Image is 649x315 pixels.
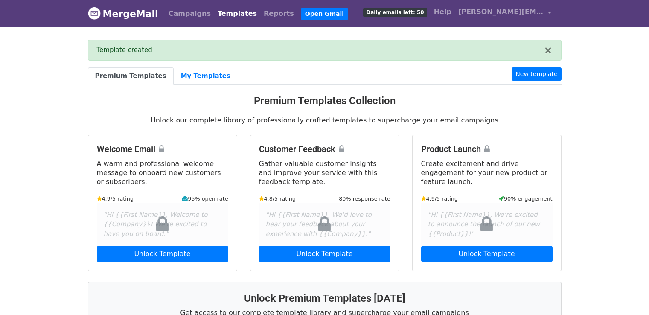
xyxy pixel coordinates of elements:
[88,5,158,23] a: MergeMail
[97,195,134,203] small: 4.9/5 rating
[99,292,551,305] h3: Unlock Premium Templates [DATE]
[421,246,553,262] a: Unlock Template
[259,195,296,203] small: 4.8/5 rating
[499,195,553,203] small: 90% engagement
[182,195,228,203] small: 95% open rate
[421,195,458,203] small: 4.9/5 rating
[458,7,544,17] span: [PERSON_NAME][EMAIL_ADDRESS][DOMAIN_NAME]
[431,3,455,20] a: Help
[88,95,562,107] h3: Premium Templates Collection
[259,144,390,154] h4: Customer Feedback
[260,5,297,22] a: Reports
[88,7,101,20] img: MergeMail logo
[360,3,430,20] a: Daily emails left: 50
[301,8,348,20] a: Open Gmail
[214,5,260,22] a: Templates
[363,8,427,17] span: Daily emails left: 50
[544,45,552,55] button: ×
[174,67,238,85] a: My Templates
[455,3,555,23] a: [PERSON_NAME][EMAIL_ADDRESS][DOMAIN_NAME]
[88,67,174,85] a: Premium Templates
[259,246,390,262] a: Unlock Template
[97,159,228,186] p: A warm and professional welcome message to onboard new customers or subscribers.
[421,203,553,246] div: "Hi {{First Name}}, We're excited to announce the launch of our new {{Product}}!"
[97,203,228,246] div: "Hi {{First Name}}, Welcome to {{Company}}! We're excited to have you on board."
[165,5,214,22] a: Campaigns
[512,67,561,81] a: New template
[339,195,390,203] small: 80% response rate
[97,45,544,55] div: Template created
[259,159,390,186] p: Gather valuable customer insights and improve your service with this feedback template.
[88,116,562,125] p: Unlock our complete library of professionally crafted templates to supercharge your email campaigns
[421,144,553,154] h4: Product Launch
[97,246,228,262] a: Unlock Template
[259,203,390,246] div: "Hi {{First Name}}, We'd love to hear your feedback about your experience with {{Company}}."
[97,144,228,154] h4: Welcome Email
[421,159,553,186] p: Create excitement and drive engagement for your new product or feature launch.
